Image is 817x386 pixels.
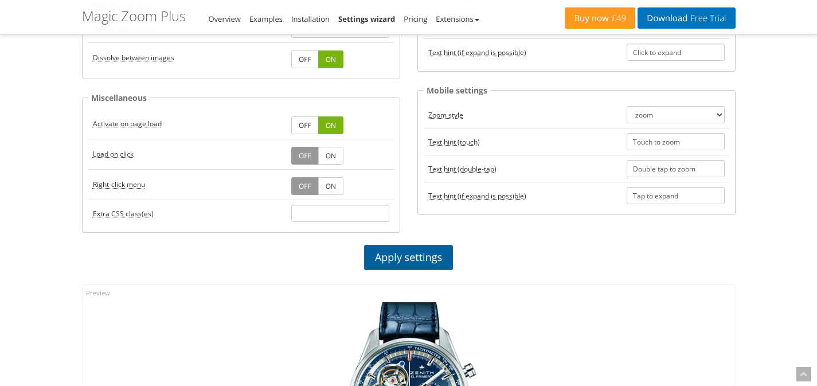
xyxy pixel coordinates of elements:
a: DownloadFree Trial [638,7,735,29]
a: Installation [291,14,330,24]
a: ON [318,147,343,165]
acronym: textClickZoomHint, default: Double tap to zoom [428,164,497,174]
a: OFF [291,116,319,134]
a: Pricing [404,14,427,24]
a: Apply settings [364,245,453,270]
a: Buy now£49 [565,7,635,29]
a: Settings wizard [338,14,395,24]
acronym: lazyZoom, default: false [93,149,134,159]
acronym: rightClick, default: false [93,180,145,189]
acronym: cssClass [93,209,154,219]
a: ON [318,177,343,195]
legend: Mobile settings [424,84,490,97]
acronym: textExpandHint, default: Click to expand [428,48,526,57]
acronym: autostart, default: true [93,119,162,128]
acronym: transitionEffect, default: true [93,53,174,63]
acronym: textHoverZoomHint, default: Touch to zoom [428,137,480,147]
a: ON [318,116,343,134]
a: Overview [209,14,241,24]
legend: Miscellaneous [88,91,150,104]
span: £49 [609,14,627,23]
h1: Magic Zoom Plus [82,9,186,24]
acronym: zoomMode, default: zoom [428,110,463,120]
a: OFF [291,147,319,165]
a: OFF [291,177,319,195]
acronym: textExpandHint, default: Tap to expand [428,191,526,201]
a: Examples [249,14,283,24]
a: Extensions [436,14,479,24]
span: Free Trial [687,14,726,23]
a: OFF [291,50,319,68]
a: ON [318,50,343,68]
